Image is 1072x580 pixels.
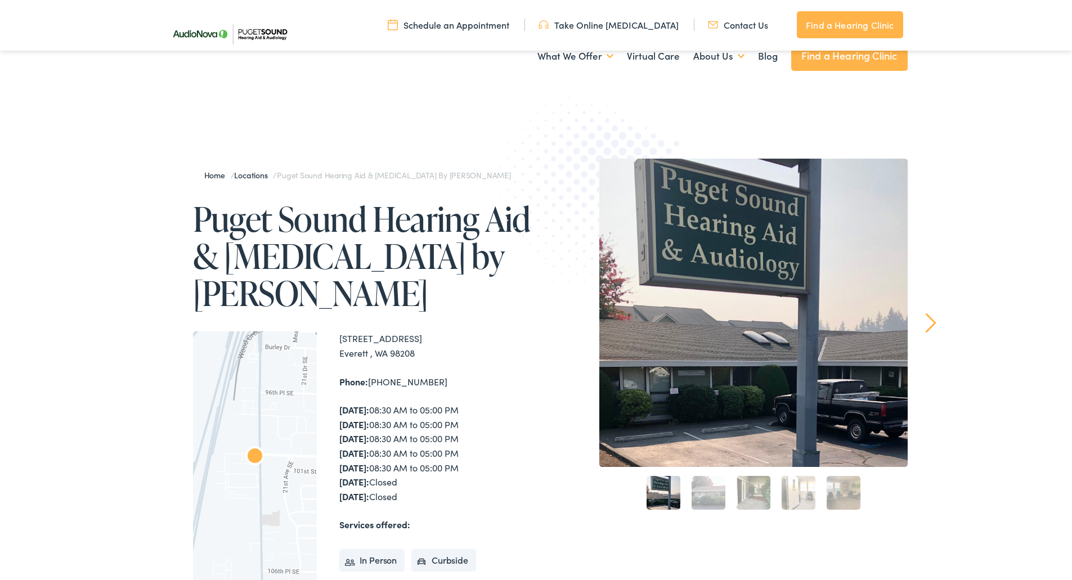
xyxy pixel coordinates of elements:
div: [PHONE_NUMBER] [339,375,536,389]
span: / / [204,169,511,181]
a: 2 [692,476,725,510]
img: utility icon [388,19,398,31]
a: Locations [234,169,273,181]
strong: [DATE]: [339,447,369,459]
img: utility icon [539,19,549,31]
a: 3 [737,476,770,510]
a: Virtual Care [627,35,680,77]
span: Puget Sound Hearing Aid & [MEDICAL_DATA] by [PERSON_NAME] [277,169,510,181]
strong: [DATE]: [339,403,369,416]
div: 08:30 AM to 05:00 PM 08:30 AM to 05:00 PM 08:30 AM to 05:00 PM 08:30 AM to 05:00 PM 08:30 AM to 0... [339,403,536,503]
a: Home [204,169,231,181]
a: 1 [647,476,680,510]
strong: Phone: [339,375,368,388]
a: 5 [827,476,860,510]
a: Contact Us [708,19,768,31]
div: [STREET_ADDRESS] Everett , WA 98208 [339,331,536,360]
strong: Services offered: [339,518,410,530]
a: Take Online [MEDICAL_DATA] [539,19,679,31]
a: Blog [758,35,778,77]
strong: [DATE]: [339,461,369,474]
img: utility icon [708,19,718,31]
a: What We Offer [537,35,613,77]
h1: Puget Sound Hearing Aid & [MEDICAL_DATA] by [PERSON_NAME] [193,200,536,312]
strong: [DATE]: [339,490,369,502]
a: Schedule an Appointment [388,19,509,31]
a: 4 [782,476,815,510]
a: About Us [693,35,744,77]
strong: [DATE]: [339,418,369,430]
li: Curbside [411,549,476,572]
li: In Person [339,549,405,572]
a: Find a Hearing Clinic [797,11,903,38]
strong: [DATE]: [339,432,369,444]
div: Puget Sound Hearing Aid &#038; Audiology by AudioNova [241,444,268,471]
a: Next [925,313,936,333]
strong: [DATE]: [339,475,369,488]
a: Find a Hearing Clinic [791,41,908,71]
